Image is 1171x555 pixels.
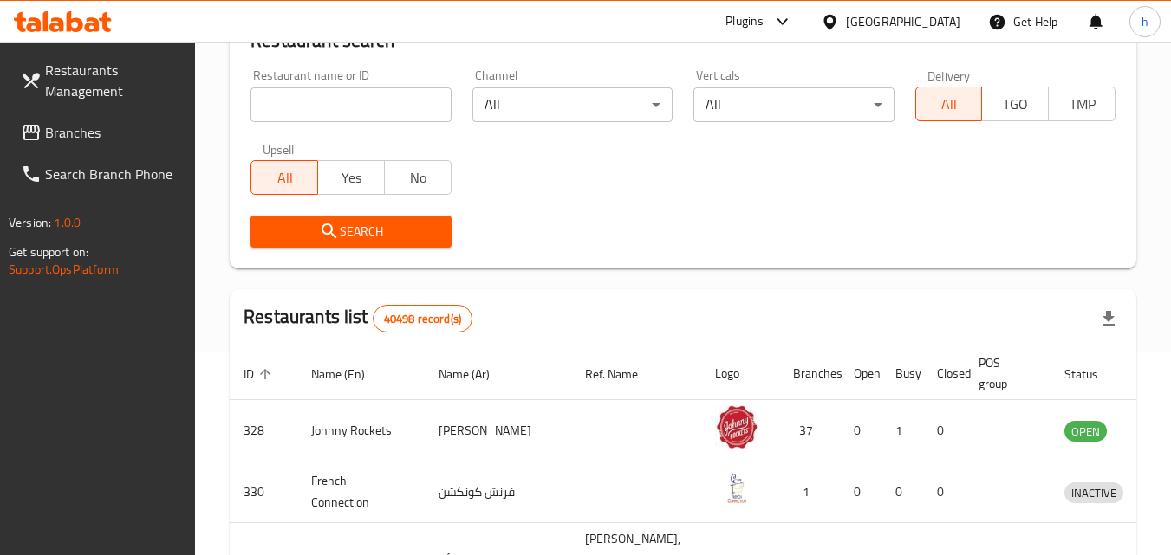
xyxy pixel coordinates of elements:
[840,461,882,523] td: 0
[373,305,472,332] div: Total records count
[701,347,779,400] th: Logo
[923,461,965,523] td: 0
[9,241,88,263] span: Get support on:
[927,69,971,81] label: Delivery
[882,461,923,523] td: 0
[989,92,1042,117] span: TGO
[882,400,923,461] td: 1
[779,347,840,400] th: Branches
[846,12,960,31] div: [GEOGRAPHIC_DATA]
[923,400,965,461] td: 0
[7,49,196,112] a: Restaurants Management
[923,92,976,117] span: All
[250,160,318,195] button: All
[325,165,378,190] span: Yes
[258,165,311,190] span: All
[244,364,276,384] span: ID
[1064,482,1123,503] div: INACTIVE
[244,304,472,332] h2: Restaurants list
[392,165,445,190] span: No
[54,211,81,234] span: 1.0.0
[425,400,571,461] td: [PERSON_NAME]
[585,364,660,384] span: Ref. Name
[297,400,425,461] td: Johnny Rockets
[1064,422,1107,442] span: OPEN
[693,87,894,122] div: All
[425,461,571,523] td: فرنش كونكشن
[374,311,472,327] span: 40498 record(s)
[384,160,452,195] button: No
[1064,483,1123,503] span: INACTIVE
[230,400,297,461] td: 328
[7,153,196,195] a: Search Branch Phone
[250,28,1116,54] h2: Restaurant search
[45,164,182,184] span: Search Branch Phone
[1048,87,1116,121] button: TMP
[882,347,923,400] th: Busy
[779,461,840,523] td: 1
[250,216,451,248] button: Search
[263,143,295,155] label: Upsell
[840,400,882,461] td: 0
[7,112,196,153] a: Branches
[915,87,983,121] button: All
[1064,421,1107,442] div: OPEN
[715,405,758,449] img: Johnny Rockets
[840,347,882,400] th: Open
[1088,298,1129,339] div: Export file
[9,211,51,234] span: Version:
[472,87,673,122] div: All
[725,11,764,32] div: Plugins
[979,352,1030,394] span: POS group
[779,400,840,461] td: 37
[981,87,1049,121] button: TGO
[250,87,451,122] input: Search for restaurant name or ID..
[264,221,437,242] span: Search
[923,347,965,400] th: Closed
[297,461,425,523] td: French Connection
[45,122,182,143] span: Branches
[1064,364,1121,384] span: Status
[439,364,512,384] span: Name (Ar)
[317,160,385,195] button: Yes
[9,258,119,281] a: Support.OpsPlatform
[230,461,297,523] td: 330
[1142,12,1148,31] span: h
[1056,92,1109,117] span: TMP
[715,467,758,510] img: French Connection
[45,60,182,101] span: Restaurants Management
[311,364,387,384] span: Name (En)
